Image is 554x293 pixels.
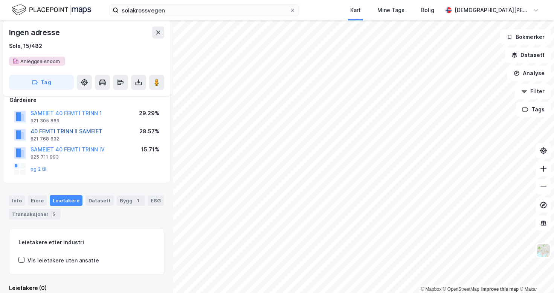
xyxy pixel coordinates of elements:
[421,287,441,292] a: Mapbox
[455,6,530,15] div: [DEMOGRAPHIC_DATA][PERSON_NAME][DEMOGRAPHIC_DATA]
[50,195,82,206] div: Leietakere
[9,42,42,51] div: Sola, 15/482
[507,66,551,81] button: Analyse
[148,195,164,206] div: ESG
[141,145,159,154] div: 15.71%
[31,136,59,142] div: 821 768 632
[12,3,91,17] img: logo.f888ab2527a4732fd821a326f86c7f29.svg
[443,287,479,292] a: OpenStreetMap
[50,210,58,218] div: 5
[139,127,159,136] div: 28.57%
[536,243,551,258] img: Z
[85,195,114,206] div: Datasett
[516,257,554,293] iframe: Chat Widget
[377,6,404,15] div: Mine Tags
[9,195,25,206] div: Info
[119,5,290,16] input: Søk på adresse, matrikkel, gårdeiere, leietakere eller personer
[9,75,74,90] button: Tag
[505,48,551,63] button: Datasett
[18,238,155,247] div: Leietakere etter industri
[516,257,554,293] div: Kontrollprogram for chat
[9,26,61,39] div: Ingen adresse
[500,29,551,45] button: Bokmerker
[31,154,59,160] div: 925 711 993
[350,6,361,15] div: Kart
[139,109,159,118] div: 29.29%
[27,256,99,265] div: Vis leietakere uten ansatte
[28,195,47,206] div: Eiere
[31,118,60,124] div: 921 305 869
[515,84,551,99] button: Filter
[516,102,551,117] button: Tags
[9,209,61,219] div: Transaksjoner
[117,195,145,206] div: Bygg
[134,197,142,204] div: 1
[481,287,519,292] a: Improve this map
[9,284,164,293] div: Leietakere (0)
[421,6,434,15] div: Bolig
[9,96,164,105] div: Gårdeiere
